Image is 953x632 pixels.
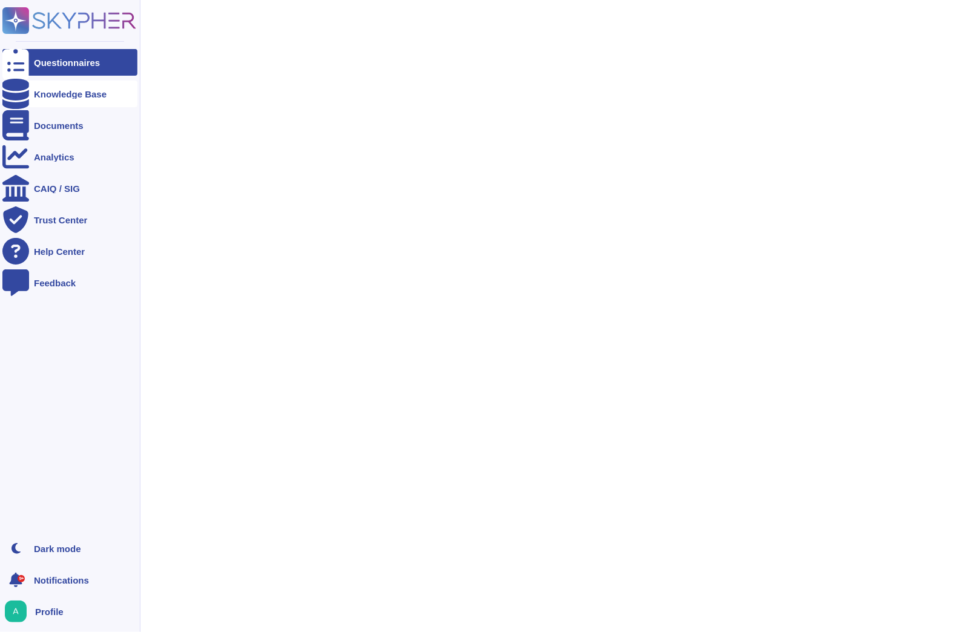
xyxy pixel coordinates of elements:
div: Documents [34,121,84,130]
span: Profile [35,607,64,616]
button: user [2,598,35,625]
div: Feedback [34,278,76,288]
div: CAIQ / SIG [34,184,80,193]
a: Trust Center [2,206,137,233]
a: Help Center [2,238,137,265]
div: 9+ [18,575,25,582]
div: Questionnaires [34,58,100,67]
a: CAIQ / SIG [2,175,137,202]
a: Feedback [2,269,137,296]
a: Analytics [2,143,137,170]
div: Trust Center [34,216,87,225]
div: Knowledge Base [34,90,107,99]
a: Documents [2,112,137,139]
span: Notifications [34,576,89,585]
div: Analytics [34,153,74,162]
div: Help Center [34,247,85,256]
a: Knowledge Base [2,81,137,107]
div: Dark mode [34,544,81,553]
a: Questionnaires [2,49,137,76]
img: user [5,601,27,622]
